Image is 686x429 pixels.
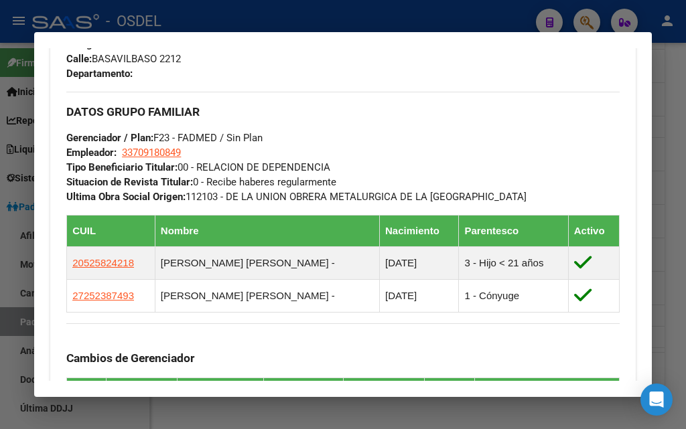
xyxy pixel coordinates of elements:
[155,280,379,313] td: [PERSON_NAME] [PERSON_NAME] -
[66,161,330,173] span: 00 - RELACION DE DEPENDENCIA
[66,53,92,65] strong: Calle:
[264,377,344,424] th: Gerenciador / Plan Nuevo
[67,216,155,247] th: CUIL
[72,257,134,268] span: 20525824218
[178,377,264,424] th: Gerenciador / Plan Anterior
[122,147,181,159] span: 33709180849
[66,176,193,188] strong: Situacion de Revista Titular:
[459,247,568,280] td: 3 - Hijo < 21 años
[568,216,619,247] th: Activo
[67,377,107,424] th: Id
[474,377,619,424] th: Creado Por
[459,280,568,313] td: 1 - Cónyuge
[66,351,620,365] h3: Cambios de Gerenciador
[380,216,459,247] th: Nacimiento
[66,161,178,173] strong: Tipo Beneficiario Titular:
[380,280,459,313] td: [DATE]
[66,132,263,144] span: F23 - FADMED / Sin Plan
[459,216,568,247] th: Parentesco
[66,132,153,144] strong: Gerenciador / Plan:
[66,68,133,80] strong: Departamento:
[155,216,379,247] th: Nombre
[155,247,379,280] td: [PERSON_NAME] [PERSON_NAME] -
[640,383,673,416] div: Open Intercom Messenger
[343,377,424,424] th: Motivo
[66,147,117,159] strong: Empleador:
[72,290,134,301] span: 27252387493
[106,377,177,424] th: Fecha Movimiento
[66,191,527,203] span: 112103 - DE LA UNION OBRERA METALURGICA DE LA [GEOGRAPHIC_DATA]
[66,191,186,203] strong: Ultima Obra Social Origen:
[425,377,475,424] th: Fecha Creado
[66,53,181,65] span: BASAVILBASO 2212
[66,176,336,188] span: 0 - Recibe haberes regularmente
[66,104,620,119] h3: DATOS GRUPO FAMILIAR
[380,247,459,280] td: [DATE]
